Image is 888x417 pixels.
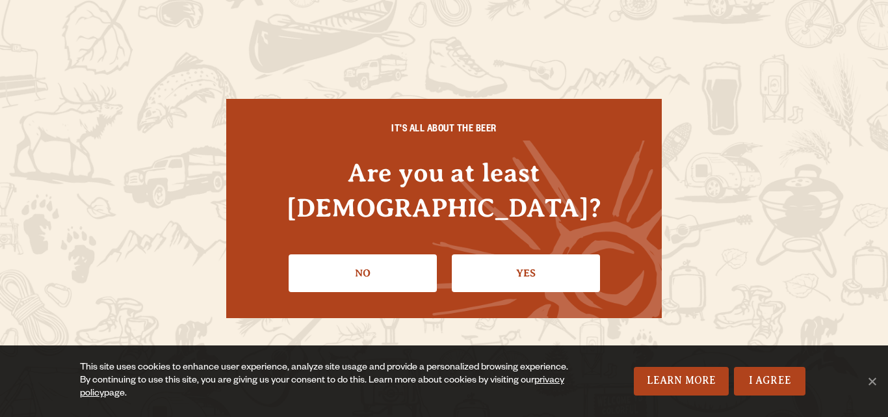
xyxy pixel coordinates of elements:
[80,362,574,401] div: This site uses cookies to enhance user experience, analyze site usage and provide a personalized ...
[252,125,636,137] h6: IT'S ALL ABOUT THE BEER
[734,367,805,396] a: I Agree
[865,375,878,388] span: No
[289,254,437,292] a: No
[80,376,564,399] a: privacy policy
[252,155,636,224] h4: Are you at least [DEMOGRAPHIC_DATA]?
[452,254,600,292] a: Confirm I'm 21 or older
[634,367,729,396] a: Learn More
